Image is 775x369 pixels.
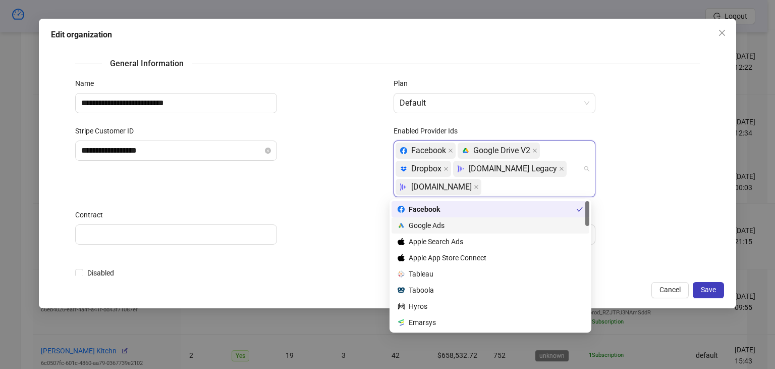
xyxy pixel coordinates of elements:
input: Name [75,93,277,113]
div: Hyros [398,301,583,312]
div: Edit organization [51,29,724,41]
label: Name [75,78,100,89]
input: Enabled Provider Ids [483,179,485,195]
button: Close [714,25,730,41]
span: Disabled [83,267,118,279]
span: Default [400,94,589,113]
div: Apple App Store Connect [398,252,583,263]
input: Stripe Customer ID [81,145,263,157]
div: Tableau [398,268,583,280]
span: check [576,206,583,213]
span: close [448,148,453,153]
span: Save [701,286,716,294]
label: Plan [394,78,414,89]
button: close-circle [265,148,271,154]
input: Contract [75,224,277,245]
div: Google Drive V2 [462,143,530,158]
span: close [559,166,564,171]
div: Google Ads [398,220,583,231]
div: [DOMAIN_NAME] [400,179,472,195]
div: Apple Search Ads [398,236,583,247]
div: Facebook [398,204,576,215]
span: close [532,148,537,153]
span: General Information [102,57,192,70]
svg: Frame.io Logo [400,183,407,191]
button: Cancel [651,282,689,298]
span: Cancel [659,286,681,294]
div: Taboola [398,285,583,296]
div: Dropbox [400,161,441,176]
label: Stripe Customer ID [75,125,140,136]
label: Contract [75,209,109,220]
div: Emarsys [398,317,583,328]
button: Save [693,282,724,298]
label: Enabled Provider Ids [394,125,464,136]
div: Facebook [400,143,446,158]
span: close [444,166,449,171]
div: [DOMAIN_NAME] Legacy [458,161,557,176]
svg: Frame.io Logo [458,165,465,172]
span: close [474,184,479,190]
span: close [718,29,726,37]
